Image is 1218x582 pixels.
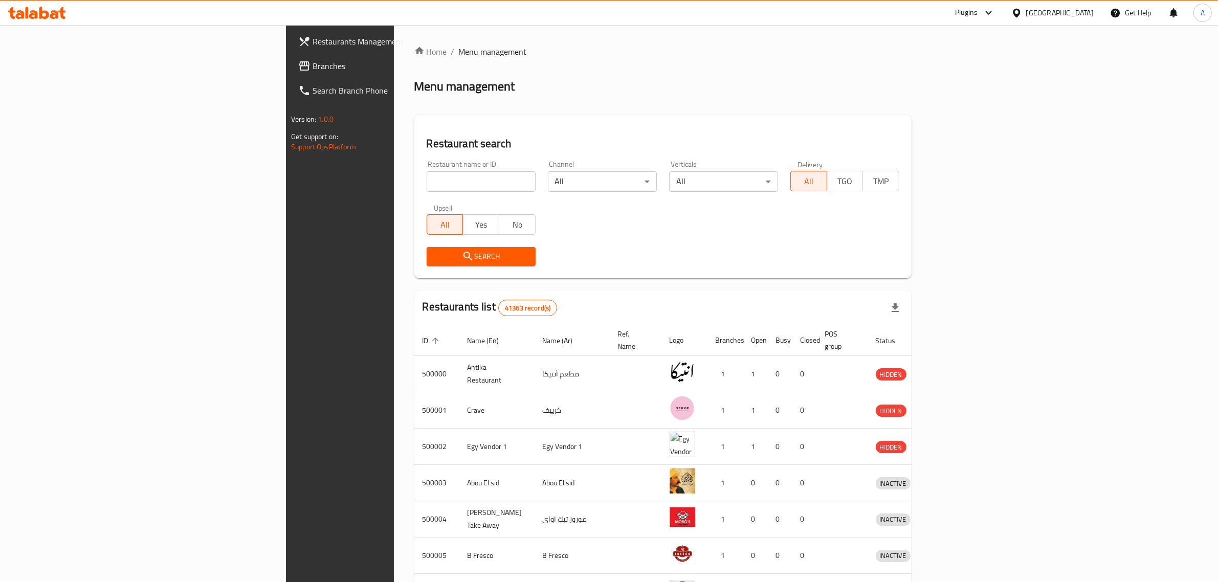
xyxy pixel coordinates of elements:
th: Logo [661,325,707,356]
td: 1 [743,429,768,465]
td: 1 [707,356,743,392]
td: 1 [707,538,743,574]
td: B Fresco [535,538,610,574]
nav: breadcrumb [414,46,912,58]
div: [GEOGRAPHIC_DATA] [1026,7,1094,18]
div: Export file [883,296,907,320]
a: Search Branch Phone [290,78,490,103]
button: No [499,214,536,235]
div: INACTIVE [876,513,911,526]
img: B Fresco [670,541,695,566]
div: HIDDEN [876,368,906,380]
span: Yes [467,217,495,232]
td: Abou El sid [535,465,610,501]
th: Busy [768,325,792,356]
span: 1.0.0 [318,113,334,126]
th: Closed [792,325,817,356]
td: 0 [792,392,817,429]
div: All [669,171,778,192]
span: POS group [825,328,855,352]
td: 0 [792,501,817,538]
td: 0 [768,392,792,429]
td: 0 [792,429,817,465]
h2: Restaurant search [427,136,899,151]
th: Open [743,325,768,356]
span: INACTIVE [876,550,911,562]
a: Branches [290,54,490,78]
td: 0 [792,356,817,392]
td: Antika Restaurant [459,356,535,392]
span: All [431,217,459,232]
span: HIDDEN [876,369,906,380]
span: Search Branch Phone [313,84,481,97]
td: Egy Vendor 1 [459,429,535,465]
button: Yes [462,214,499,235]
td: 1 [707,392,743,429]
h2: Restaurants list [423,299,558,316]
td: 1 [743,356,768,392]
button: All [427,214,463,235]
td: 1 [707,501,743,538]
td: 0 [743,501,768,538]
input: Search for restaurant name or ID.. [427,171,536,192]
td: Crave [459,392,535,429]
td: كرييف [535,392,610,429]
span: TMP [867,174,895,189]
td: Abou El sid [459,465,535,501]
img: Moro's Take Away [670,504,695,530]
span: TGO [831,174,859,189]
td: 1 [707,465,743,501]
span: Name (Ar) [543,334,586,347]
span: Branches [313,60,481,72]
td: 1 [743,392,768,429]
a: Support.OpsPlatform [291,140,356,153]
span: Search [435,250,527,263]
td: 0 [792,465,817,501]
td: موروز تيك اواي [535,501,610,538]
td: 0 [743,465,768,501]
button: All [790,171,827,191]
span: HIDDEN [876,405,906,417]
button: TGO [827,171,863,191]
h2: Menu management [414,78,515,95]
td: Egy Vendor 1 [535,429,610,465]
td: 0 [792,538,817,574]
span: Get support on: [291,130,338,143]
td: 0 [768,538,792,574]
span: Restaurants Management [313,35,481,48]
td: 0 [768,356,792,392]
a: Restaurants Management [290,29,490,54]
span: Version: [291,113,316,126]
div: Plugins [955,7,978,19]
td: 0 [743,538,768,574]
td: 0 [768,465,792,501]
td: مطعم أنتيكا [535,356,610,392]
span: 41363 record(s) [499,303,557,313]
td: 0 [768,501,792,538]
div: All [548,171,657,192]
span: All [795,174,823,189]
div: INACTIVE [876,477,911,489]
td: [PERSON_NAME] Take Away [459,501,535,538]
span: Menu management [459,46,527,58]
img: Egy Vendor 1 [670,432,695,457]
button: TMP [862,171,899,191]
span: Status [876,334,909,347]
th: Branches [707,325,743,356]
img: Abou El sid [670,468,695,494]
button: Search [427,247,536,266]
label: Delivery [798,161,823,168]
td: B Fresco [459,538,535,574]
span: INACTIVE [876,513,911,525]
span: Name (En) [468,334,513,347]
td: 1 [707,429,743,465]
img: Crave [670,395,695,421]
label: Upsell [434,204,453,211]
span: ID [423,334,442,347]
div: Total records count [498,300,557,316]
img: Antika Restaurant [670,359,695,385]
span: HIDDEN [876,441,906,453]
